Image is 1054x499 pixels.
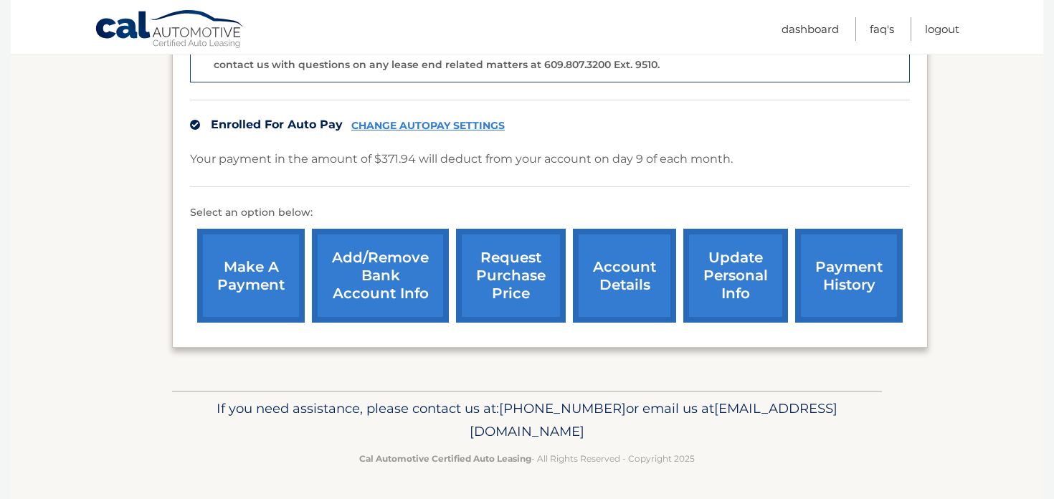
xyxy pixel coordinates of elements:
p: Your payment in the amount of $371.94 will deduct from your account on day 9 of each month. [190,149,733,169]
p: If you need assistance, please contact us at: or email us at [181,397,873,443]
span: [PHONE_NUMBER] [499,400,626,417]
a: CHANGE AUTOPAY SETTINGS [351,120,505,132]
a: account details [573,229,676,323]
a: Logout [925,17,959,41]
p: - All Rights Reserved - Copyright 2025 [181,451,873,466]
a: Add/Remove bank account info [312,229,449,323]
a: Dashboard [782,17,839,41]
strong: Cal Automotive Certified Auto Leasing [359,453,531,464]
a: make a payment [197,229,305,323]
a: payment history [795,229,903,323]
a: request purchase price [456,229,566,323]
a: Cal Automotive [95,9,245,51]
p: Select an option below: [190,204,910,222]
p: The end of your lease is approaching soon. A member of our lease end team will be in touch soon t... [214,23,901,71]
a: update personal info [683,229,788,323]
span: Enrolled For Auto Pay [211,118,343,131]
a: FAQ's [870,17,894,41]
img: check.svg [190,120,200,130]
span: [EMAIL_ADDRESS][DOMAIN_NAME] [470,400,837,439]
